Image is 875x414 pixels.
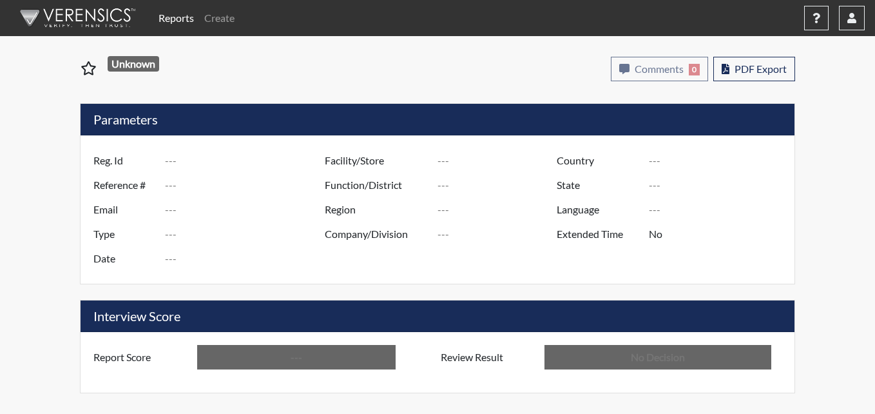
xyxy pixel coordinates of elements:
[199,5,240,31] a: Create
[547,222,649,246] label: Extended Time
[153,5,199,31] a: Reports
[197,345,396,370] input: ---
[649,148,791,173] input: ---
[438,173,560,197] input: ---
[635,63,684,75] span: Comments
[84,173,165,197] label: Reference #
[649,222,791,246] input: ---
[165,197,328,222] input: ---
[315,173,438,197] label: Function/District
[84,246,165,271] label: Date
[165,173,328,197] input: ---
[84,345,197,370] label: Report Score
[165,246,328,271] input: ---
[315,148,438,173] label: Facility/Store
[611,57,708,81] button: Comments0
[431,345,544,370] label: Review Result
[547,173,649,197] label: State
[735,63,787,75] span: PDF Export
[649,197,791,222] input: ---
[689,64,700,75] span: 0
[713,57,795,81] button: PDF Export
[108,56,160,72] span: Unknown
[84,222,165,246] label: Type
[81,104,794,135] h5: Parameters
[547,197,649,222] label: Language
[544,345,771,370] input: No Decision
[438,148,560,173] input: ---
[438,197,560,222] input: ---
[84,197,165,222] label: Email
[84,148,165,173] label: Reg. Id
[649,173,791,197] input: ---
[315,197,438,222] label: Region
[165,222,328,246] input: ---
[81,301,794,332] h5: Interview Score
[438,222,560,246] input: ---
[547,148,649,173] label: Country
[315,222,438,246] label: Company/Division
[165,148,328,173] input: ---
